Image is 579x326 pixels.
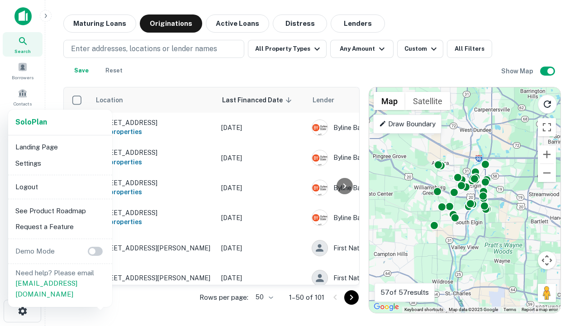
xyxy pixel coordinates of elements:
li: See Product Roadmap [12,203,109,219]
iframe: Chat Widget [534,225,579,268]
p: Demo Mode [12,246,58,257]
strong: Solo Plan [15,118,47,126]
li: Landing Page [12,139,109,155]
li: Request a Feature [12,219,109,235]
a: [EMAIL_ADDRESS][DOMAIN_NAME] [15,279,77,298]
p: Need help? Please email [15,268,105,300]
li: Settings [12,155,109,172]
li: Logout [12,179,109,195]
a: SoloPlan [15,117,47,128]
